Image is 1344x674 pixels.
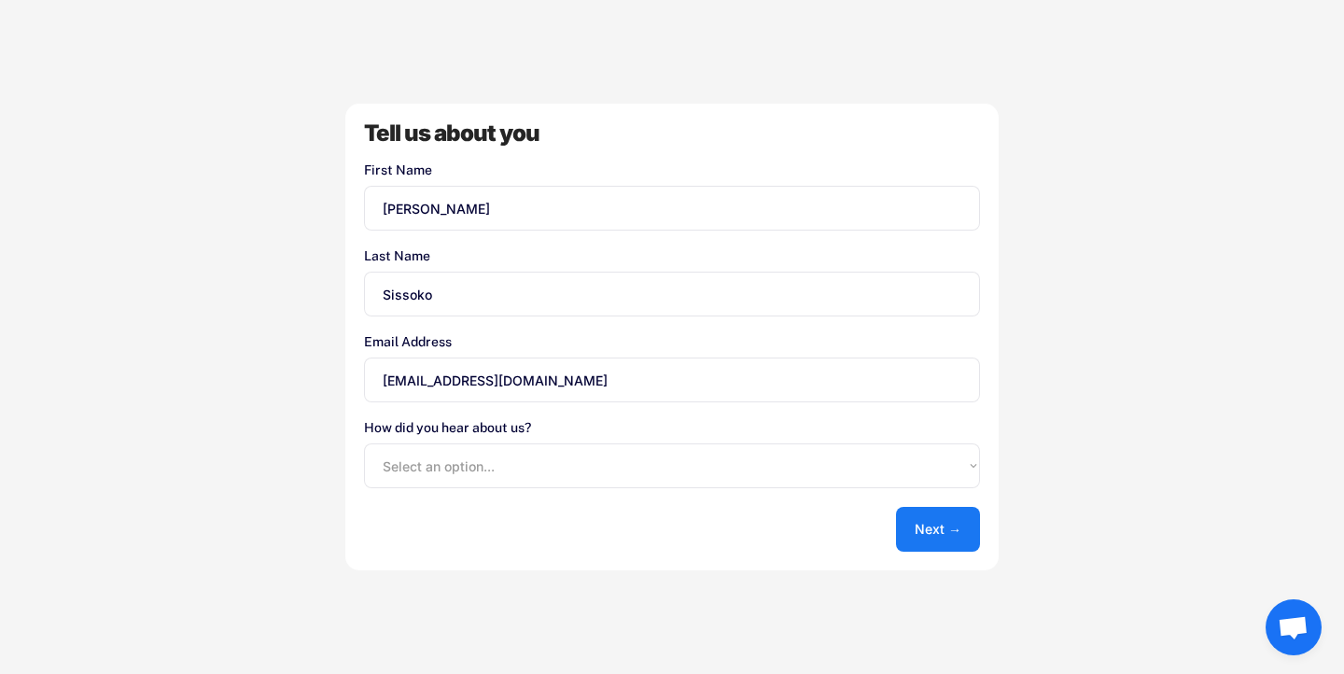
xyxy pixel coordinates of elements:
button: Next → [896,507,980,552]
div: First Name [364,163,980,176]
div: Tell us about you [364,122,980,145]
div: How did you hear about us? [364,421,980,434]
div: Email Address [364,335,980,348]
input: Your email address [364,358,980,402]
a: Ouvrir le chat [1266,599,1322,655]
div: Last Name [364,249,980,262]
